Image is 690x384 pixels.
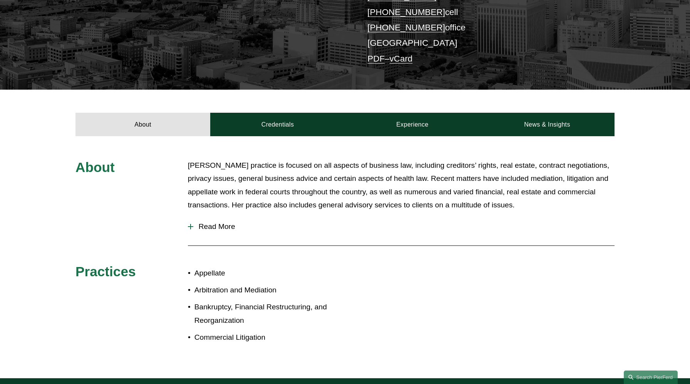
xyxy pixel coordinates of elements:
[75,160,115,175] span: About
[188,217,615,237] button: Read More
[367,23,445,32] a: [PHONE_NUMBER]
[367,54,385,63] a: PDF
[390,54,413,63] a: vCard
[367,7,445,17] a: [PHONE_NUMBER]
[480,113,615,136] a: News & Insights
[75,113,210,136] a: About
[193,222,615,231] span: Read More
[194,284,345,297] p: Arbitration and Mediation
[188,159,615,212] p: [PERSON_NAME] practice is focused on all aspects of business law, including creditors’ rights, re...
[624,371,678,384] a: Search this site
[345,113,480,136] a: Experience
[210,113,345,136] a: Credentials
[194,267,345,280] p: Appellate
[194,331,345,344] p: Commercial Litigation
[75,264,136,279] span: Practices
[194,301,345,327] p: Bankruptcy, Financial Restructuring, and Reorganization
